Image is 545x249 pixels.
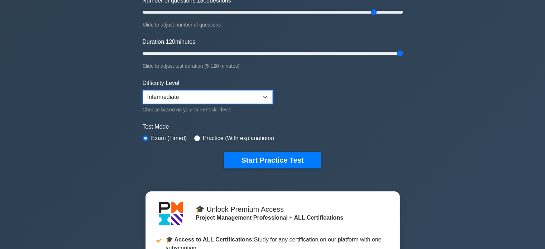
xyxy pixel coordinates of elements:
[143,20,403,29] div: Slide to adjust number of questions
[143,123,403,131] label: Test Mode
[224,152,321,168] button: Start Practice Test
[143,79,180,87] label: Difficulty Level
[143,105,273,114] div: Choose based on your current skill level
[143,62,403,70] div: Slide to adjust test duration (5-120 minutes)
[151,134,187,143] label: Exam (Timed)
[203,134,274,143] label: Practice (With explanations)
[143,38,196,46] label: Duration: minutes
[166,39,175,45] span: 120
